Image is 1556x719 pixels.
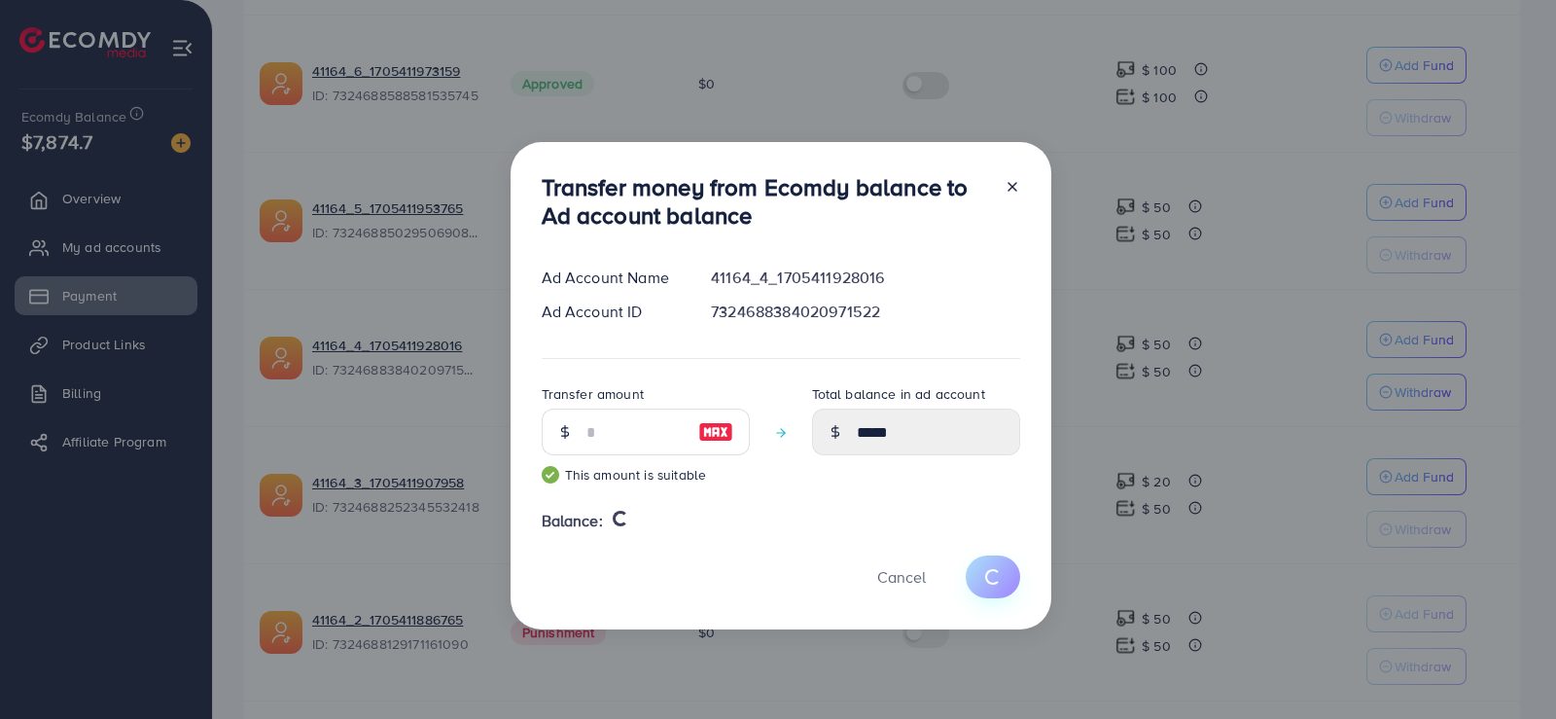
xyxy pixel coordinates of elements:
span: Balance: [542,510,603,532]
img: image [698,420,733,444]
label: Total balance in ad account [812,384,985,404]
span: Cancel [877,566,926,588]
label: Transfer amount [542,384,644,404]
img: guide [542,466,559,484]
div: Ad Account Name [526,267,696,289]
h3: Transfer money from Ecomdy balance to Ad account balance [542,173,989,230]
small: This amount is suitable [542,465,750,485]
button: Cancel [853,556,950,597]
div: Ad Account ID [526,301,696,323]
div: 41164_4_1705411928016 [695,267,1035,289]
iframe: Chat [1473,631,1541,704]
div: 7324688384020971522 [695,301,1035,323]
